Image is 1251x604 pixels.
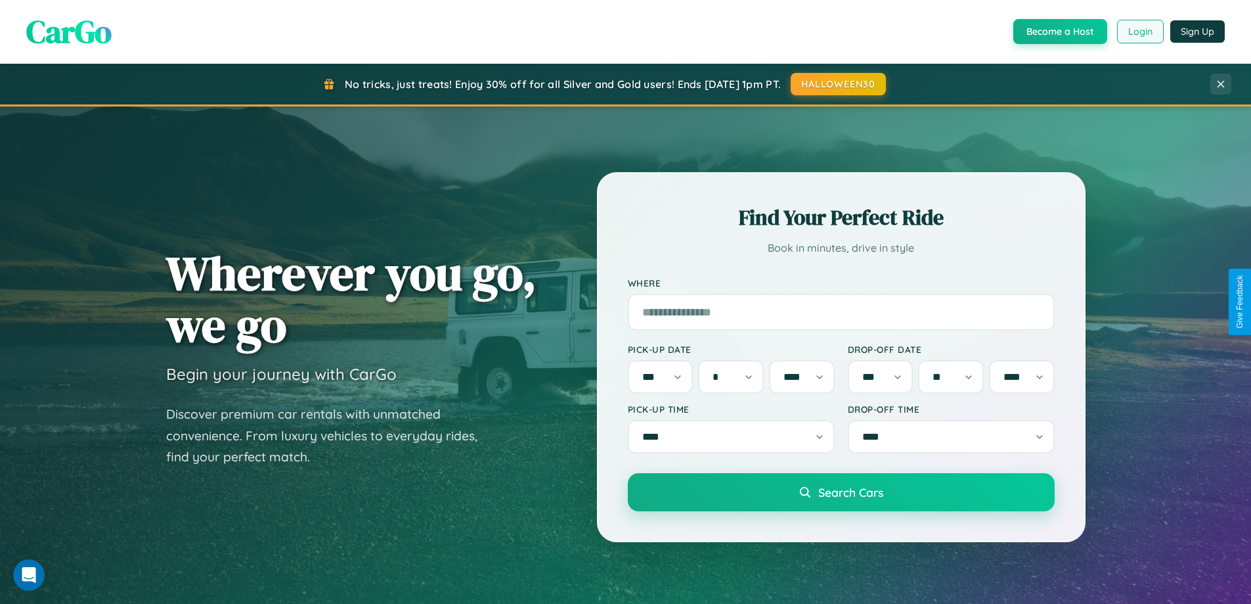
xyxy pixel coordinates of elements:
[1013,19,1107,44] button: Become a Host
[628,239,1055,258] p: Book in minutes, drive in style
[628,203,1055,232] h2: Find Your Perfect Ride
[26,10,112,53] span: CarGo
[166,364,397,384] h3: Begin your journey with CarGo
[345,78,781,91] span: No tricks, just treats! Enjoy 30% off for all Silver and Gold users! Ends [DATE] 1pm PT.
[791,73,886,95] button: HALLOWEEN30
[628,277,1055,289] label: Where
[848,404,1055,415] label: Drop-off Time
[818,485,883,499] span: Search Cars
[848,344,1055,355] label: Drop-off Date
[166,247,537,351] h1: Wherever you go, we go
[1235,275,1244,329] div: Give Feedback
[13,559,45,591] iframe: Intercom live chat
[1117,20,1164,43] button: Login
[1170,20,1225,43] button: Sign Up
[166,404,494,468] p: Discover premium car rentals with unmatched convenience. From luxury vehicles to everyday rides, ...
[628,344,835,355] label: Pick-up Date
[628,404,835,415] label: Pick-up Time
[628,473,1055,511] button: Search Cars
